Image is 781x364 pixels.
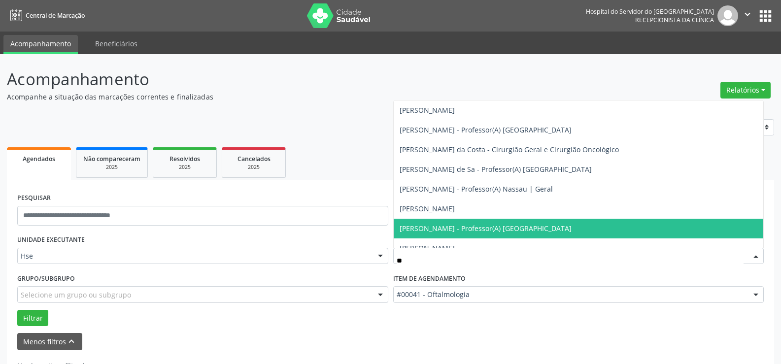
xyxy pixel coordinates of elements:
span: [PERSON_NAME] - Professor(A) [GEOGRAPHIC_DATA] [400,125,572,134]
a: Acompanhamento [3,35,78,54]
span: [PERSON_NAME] [400,243,455,253]
label: PESQUISAR [17,191,51,206]
span: Central de Marcação [26,11,85,20]
div: 2025 [229,164,278,171]
span: [PERSON_NAME] da Costa - Cirurgião Geral e Cirurgião Oncológico [400,145,619,154]
span: #00041 - Oftalmologia [397,290,744,299]
button: apps [757,7,774,25]
span: [PERSON_NAME] - Professor(A) Nassau | Geral [400,184,553,194]
i:  [742,9,753,20]
span: [PERSON_NAME] [400,204,455,213]
span: Hse [21,251,368,261]
label: Item de agendamento [393,271,466,286]
div: 2025 [83,164,140,171]
div: 2025 [160,164,209,171]
button: Relatórios [720,82,771,99]
img: img [717,5,738,26]
a: Central de Marcação [7,7,85,24]
span: Recepcionista da clínica [635,16,714,24]
span: [PERSON_NAME] de Sa - Professor(A) [GEOGRAPHIC_DATA] [400,165,592,174]
button: Filtrar [17,310,48,327]
div: Hospital do Servidor do [GEOGRAPHIC_DATA] [586,7,714,16]
span: Não compareceram [83,155,140,163]
p: Acompanhamento [7,67,544,92]
span: Selecione um grupo ou subgrupo [21,290,131,300]
label: Grupo/Subgrupo [17,271,75,286]
label: UNIDADE EXECUTANTE [17,232,85,248]
span: Cancelados [238,155,271,163]
p: Acompanhe a situação das marcações correntes e finalizadas [7,92,544,102]
span: Resolvidos [170,155,200,163]
span: [PERSON_NAME] [400,105,455,115]
i: keyboard_arrow_up [66,336,77,347]
a: Beneficiários [88,35,144,52]
span: Agendados [23,155,55,163]
button:  [738,5,757,26]
button: Menos filtroskeyboard_arrow_up [17,333,82,350]
span: [PERSON_NAME] - Professor(A) [GEOGRAPHIC_DATA] [400,224,572,233]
